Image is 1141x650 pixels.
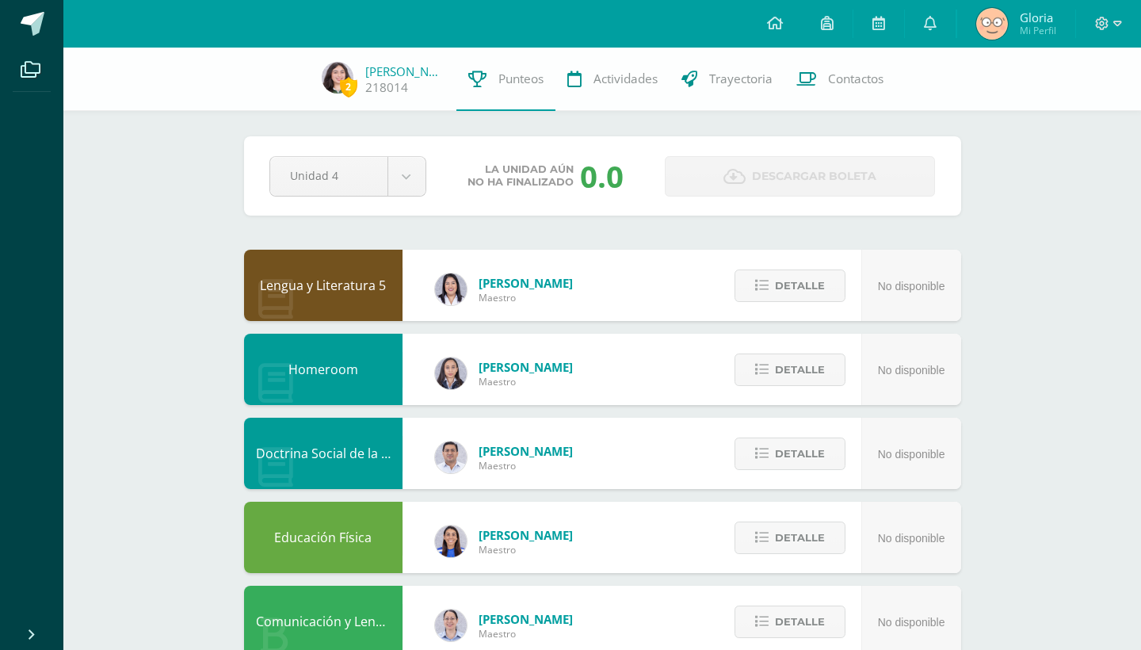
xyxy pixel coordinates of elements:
span: No disponible [878,616,945,629]
span: Maestro [479,459,573,472]
img: daba15fc5312cea3888e84612827f950.png [435,610,467,641]
img: fd1196377973db38ffd7ffd912a4bf7e.png [435,273,467,305]
a: Actividades [555,48,670,111]
span: Descargar boleta [752,157,876,196]
span: Mi Perfil [1020,24,1056,37]
button: Detalle [735,606,845,638]
span: 2 [340,77,357,97]
button: Detalle [735,438,845,470]
a: Contactos [784,48,895,111]
img: 0eea5a6ff783132be5fd5ba128356f6f.png [435,526,467,557]
img: 8dfcd7bee07650fa30f1b5b37adfabba.png [976,8,1008,40]
span: Maestro [479,291,573,304]
span: [PERSON_NAME] [479,527,573,543]
span: Punteos [498,71,544,87]
div: 0.0 [580,155,624,197]
div: Homeroom [244,334,403,405]
span: Actividades [593,71,658,87]
img: 15aaa72b904403ebb7ec886ca542c491.png [435,442,467,473]
span: Unidad 4 [290,157,368,194]
span: Detalle [775,271,825,300]
button: Detalle [735,270,845,302]
span: No disponible [878,448,945,461]
a: Punteos [456,48,555,111]
button: Detalle [735,522,845,554]
span: [PERSON_NAME] [479,443,573,459]
span: Contactos [828,71,883,87]
a: 218014 [365,79,408,96]
span: No disponible [878,532,945,545]
span: [PERSON_NAME] [479,359,573,375]
span: Detalle [775,523,825,552]
span: La unidad aún no ha finalizado [467,163,574,189]
a: Trayectoria [670,48,784,111]
span: No disponible [878,364,945,377]
span: Maestro [479,543,573,556]
span: [PERSON_NAME] [479,611,573,627]
span: Maestro [479,627,573,640]
span: Trayectoria [709,71,773,87]
button: Detalle [735,354,845,386]
span: [PERSON_NAME] [479,275,573,291]
a: Unidad 4 [270,157,425,196]
img: cdad8582015f3facab570fb19641a927.png [322,62,353,94]
span: No disponible [878,280,945,292]
span: Detalle [775,355,825,384]
div: Lengua y Literatura 5 [244,250,403,321]
img: 35694fb3d471466e11a043d39e0d13e5.png [435,357,467,389]
span: Detalle [775,439,825,468]
span: Maestro [479,375,573,388]
div: Doctrina Social de la Iglesia [244,418,403,489]
span: Detalle [775,607,825,637]
div: Educación Física [244,502,403,573]
a: [PERSON_NAME] [365,63,445,79]
span: Gloria [1020,10,1056,25]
